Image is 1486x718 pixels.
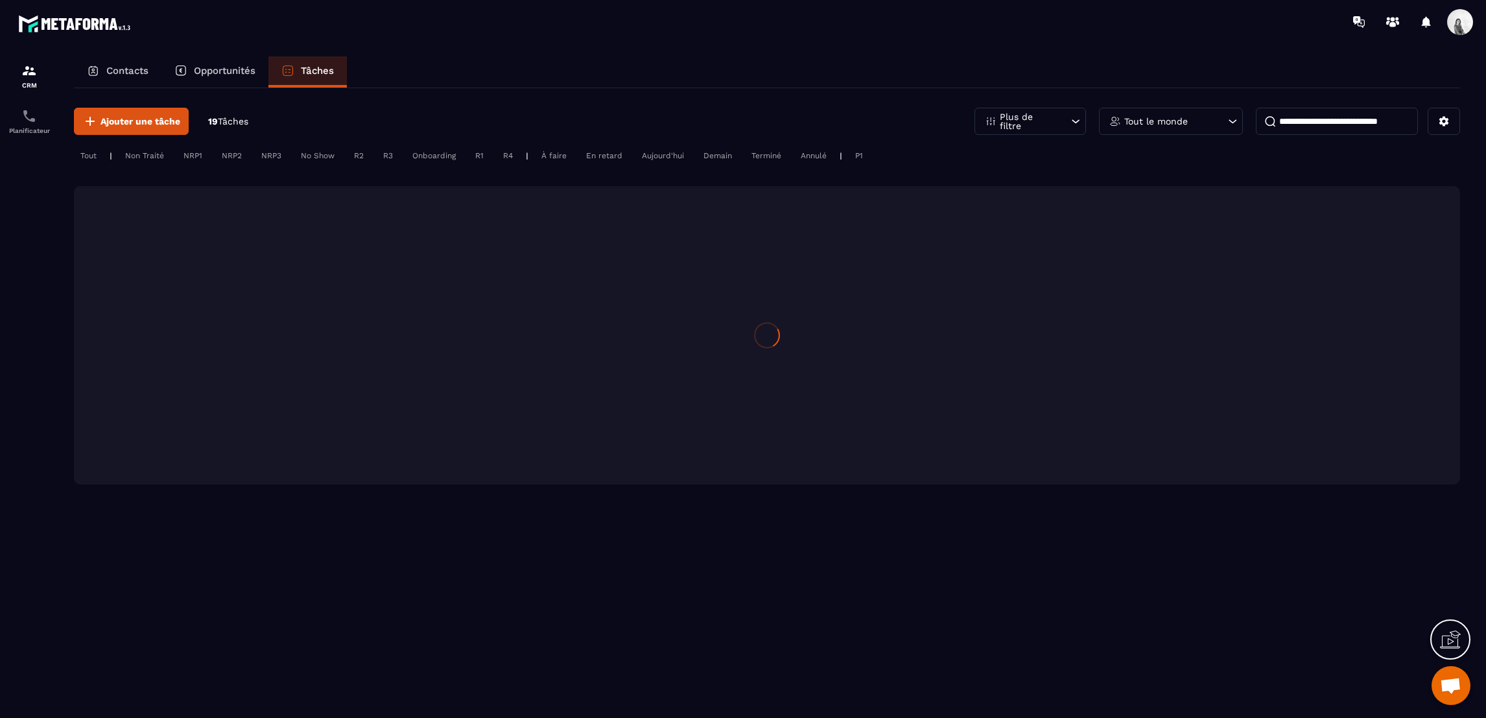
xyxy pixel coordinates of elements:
[580,148,629,163] div: En retard
[18,12,135,36] img: logo
[301,65,334,77] p: Tâches
[21,63,37,78] img: formation
[194,65,255,77] p: Opportunités
[74,56,161,88] a: Contacts
[161,56,268,88] a: Opportunités
[74,108,189,135] button: Ajouter une tâche
[218,116,248,126] span: Tâches
[119,148,171,163] div: Non Traité
[100,115,180,128] span: Ajouter une tâche
[377,148,399,163] div: R3
[3,99,55,144] a: schedulerschedulerPlanificateur
[635,148,690,163] div: Aujourd'hui
[3,53,55,99] a: formationformationCRM
[208,115,248,128] p: 19
[106,65,148,77] p: Contacts
[1124,117,1188,126] p: Tout le monde
[526,151,528,160] p: |
[74,148,103,163] div: Tout
[110,151,112,160] p: |
[3,82,55,89] p: CRM
[794,148,833,163] div: Annulé
[697,148,738,163] div: Demain
[497,148,519,163] div: R4
[3,127,55,134] p: Planificateur
[469,148,490,163] div: R1
[1432,666,1470,705] div: Ouvrir le chat
[1000,112,1057,130] p: Plus de filtre
[215,148,248,163] div: NRP2
[21,108,37,124] img: scheduler
[294,148,341,163] div: No Show
[535,148,573,163] div: À faire
[177,148,209,163] div: NRP1
[406,148,462,163] div: Onboarding
[840,151,842,160] p: |
[745,148,788,163] div: Terminé
[849,148,869,163] div: P1
[348,148,370,163] div: R2
[255,148,288,163] div: NRP3
[268,56,347,88] a: Tâches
